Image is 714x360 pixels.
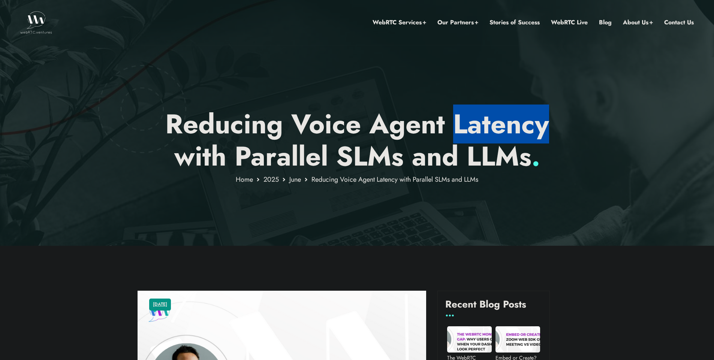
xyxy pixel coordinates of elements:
a: Contact Us [664,18,694,27]
a: About Us [623,18,653,27]
p: Reducing Voice Agent Latency with Parallel SLMs and LLMs [138,108,576,173]
img: WebRTC.ventures [20,11,52,34]
a: June [289,175,301,184]
span: Reducing Voice Agent Latency with Parallel SLMs and LLMs [311,175,478,184]
a: WebRTC Live [551,18,588,27]
a: Our Partners [437,18,478,27]
a: WebRTC Services [373,18,426,27]
a: 2025 [263,175,279,184]
a: Stories of Success [489,18,540,27]
h4: Recent Blog Posts [445,299,542,316]
a: Blog [599,18,612,27]
span: . [531,137,540,176]
a: [DATE] [153,300,167,309]
a: Home [236,175,253,184]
